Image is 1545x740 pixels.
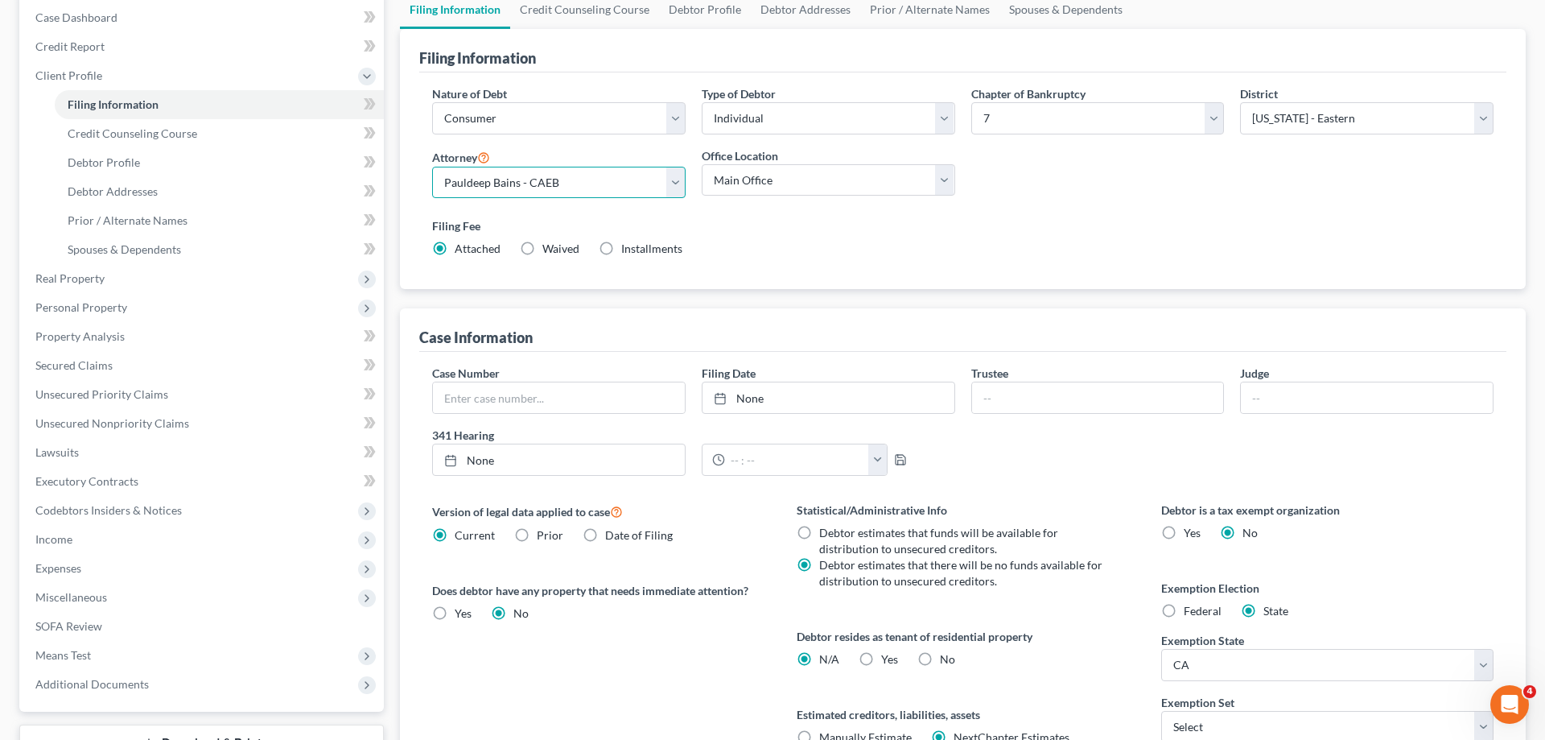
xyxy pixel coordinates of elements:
span: Current [455,528,495,542]
span: Unsecured Priority Claims [35,387,168,401]
span: Yes [1184,526,1201,539]
span: Personal Property [35,300,127,314]
label: District [1240,85,1278,102]
span: Federal [1184,604,1222,618]
span: 4 [1523,685,1536,698]
label: Exemption Election [1161,580,1493,597]
span: State [1263,604,1288,618]
span: Filing Information [68,97,159,111]
label: Trustee [971,365,1008,382]
input: Enter case number... [433,382,685,413]
a: Case Dashboard [23,3,384,32]
a: Executory Contracts [23,467,384,496]
a: Unsecured Nonpriority Claims [23,409,384,438]
span: Debtor estimates that funds will be available for distribution to unsecured creditors. [819,526,1058,556]
span: Yes [455,606,472,620]
span: Client Profile [35,68,102,82]
span: Codebtors Insiders & Notices [35,503,182,517]
span: No [940,652,955,666]
a: None [702,382,954,413]
label: Type of Debtor [702,85,776,102]
label: 341 Hearing [424,427,963,444]
span: Credit Counseling Course [68,126,197,140]
label: Case Number [432,365,500,382]
label: Attorney [432,147,490,167]
label: Exemption State [1161,632,1244,649]
label: Debtor is a tax exempt organization [1161,502,1493,519]
input: -- [972,382,1224,413]
a: Secured Claims [23,351,384,380]
span: Case Dashboard [35,10,117,24]
span: Attached [455,242,501,255]
label: Filing Fee [432,217,1493,234]
span: Debtor Profile [68,155,140,169]
label: Estimated creditors, liabilities, assets [797,706,1129,723]
input: -- [1241,382,1493,413]
label: Office Location [702,147,778,164]
div: Filing Information [419,48,536,68]
span: Spouses & Dependents [68,242,181,256]
label: Does debtor have any property that needs immediate attention? [432,582,764,599]
span: Property Analysis [35,329,125,343]
span: Yes [881,652,898,666]
span: Date of Filing [605,528,673,542]
a: Credit Report [23,32,384,61]
a: Filing Information [55,90,384,119]
label: Judge [1240,365,1269,382]
span: Executory Contracts [35,474,138,488]
label: Exemption Set [1161,694,1234,711]
a: None [433,444,685,475]
label: Chapter of Bankruptcy [971,85,1086,102]
a: Property Analysis [23,322,384,351]
a: SOFA Review [23,612,384,641]
span: N/A [819,652,839,666]
a: Debtor Addresses [55,177,384,206]
span: Waived [542,242,579,255]
a: Unsecured Priority Claims [23,380,384,409]
span: Additional Documents [35,677,149,691]
span: Secured Claims [35,358,113,372]
input: -- : -- [725,444,869,475]
span: SOFA Review [35,619,102,633]
label: Debtor resides as tenant of residential property [797,628,1129,645]
label: Statistical/Administrative Info [797,502,1129,519]
span: Credit Report [35,39,105,53]
span: Debtor estimates that there will be no funds available for distribution to unsecured creditors. [819,558,1102,588]
span: Prior [537,528,563,542]
a: Spouses & Dependents [55,235,384,264]
span: Lawsuits [35,445,79,459]
span: Expenses [35,561,81,575]
span: Prior / Alternate Names [68,213,187,227]
a: Debtor Profile [55,148,384,177]
span: No [513,606,529,620]
a: Credit Counseling Course [55,119,384,148]
span: No [1242,526,1258,539]
div: Case Information [419,328,533,347]
label: Nature of Debt [432,85,507,102]
span: Means Test [35,648,91,662]
a: Lawsuits [23,438,384,467]
span: Debtor Addresses [68,184,158,198]
span: Income [35,532,72,546]
span: Unsecured Nonpriority Claims [35,416,189,430]
label: Filing Date [702,365,756,382]
span: Real Property [35,271,105,285]
a: Prior / Alternate Names [55,206,384,235]
span: Installments [621,242,682,255]
label: Version of legal data applied to case [432,502,764,521]
span: Miscellaneous [35,590,107,604]
iframe: Intercom live chat [1490,685,1529,724]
